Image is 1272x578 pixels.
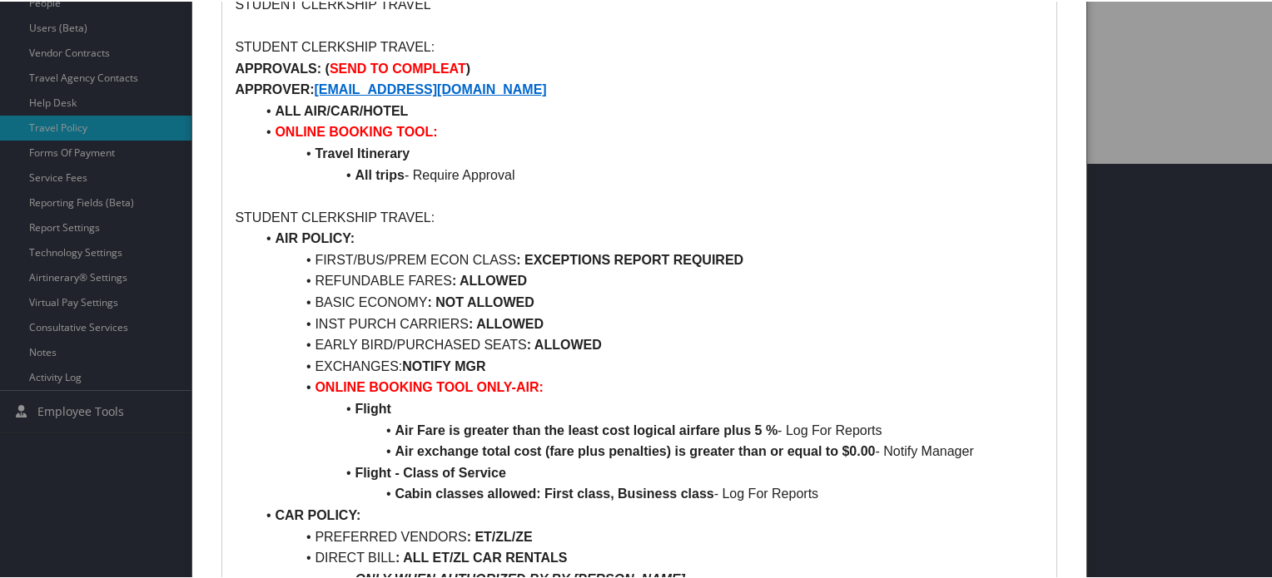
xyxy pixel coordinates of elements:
[355,400,391,414] strong: Flight
[315,145,410,159] strong: Travel Itinerary
[255,482,1043,503] li: - Log For Reports
[395,549,568,563] strong: : ALL ET/ZL CAR RENTALS
[452,272,527,286] strong: : ALLOWED
[235,35,1043,57] p: STUDENT CLERKSHIP TRAVEL:
[255,269,1043,290] li: REFUNDABLE FARES
[428,294,534,308] strong: : NOT ALLOWED
[516,251,743,265] strong: : EXCEPTIONS REPORT REQUIRED
[275,102,408,116] strong: ALL AIR/CAR/HOTEL
[469,315,544,329] strong: : ALLOWED
[395,485,713,499] strong: Cabin classes allowed: First class, Business class
[355,464,505,478] strong: Flight - Class of Service
[402,358,485,372] strong: NOTIFY MGR
[395,442,875,457] strong: Air exchange total cost (fare plus penalties) is greater than or equal to $0.00
[315,81,547,95] a: [EMAIL_ADDRESS][DOMAIN_NAME]
[255,163,1043,185] li: - Require Approval
[255,248,1043,269] li: FIRST/BUS/PREM ECON CLASS
[255,439,1043,461] li: - Notify Manager
[255,290,1043,312] li: BASIC ECONOMY
[235,205,1043,227] p: STUDENT CLERKSHIP TRAVEL:
[355,166,405,180] strong: All trips
[255,418,1043,440] li: - Log For Reports
[330,60,466,74] strong: SEND TO COMPLEAT
[466,60,470,74] strong: )
[255,525,1043,546] li: PREFERRED VENDORS
[255,354,1043,376] li: EXCHANGES:
[235,81,314,95] strong: APPROVER:
[255,546,1043,567] li: DIRECT BILL
[255,312,1043,333] li: INST PURCH CARRIERS
[315,378,543,393] strong: ONLINE BOOKING TOOL ONLY-AIR:
[527,336,602,350] strong: : ALLOWED
[255,333,1043,354] li: EARLY BIRD/PURCHASED SEATS
[395,422,778,436] strong: Air Fare is greater than the least cost logical airfare plus 5 %
[275,506,360,521] strong: CAR POLICY:
[235,60,329,74] strong: APPROVALS: (
[275,123,437,137] strong: ONLINE BOOKING TOOL:
[275,230,355,244] strong: AIR POLICY:
[467,528,533,542] strong: : ET/ZL/ZE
